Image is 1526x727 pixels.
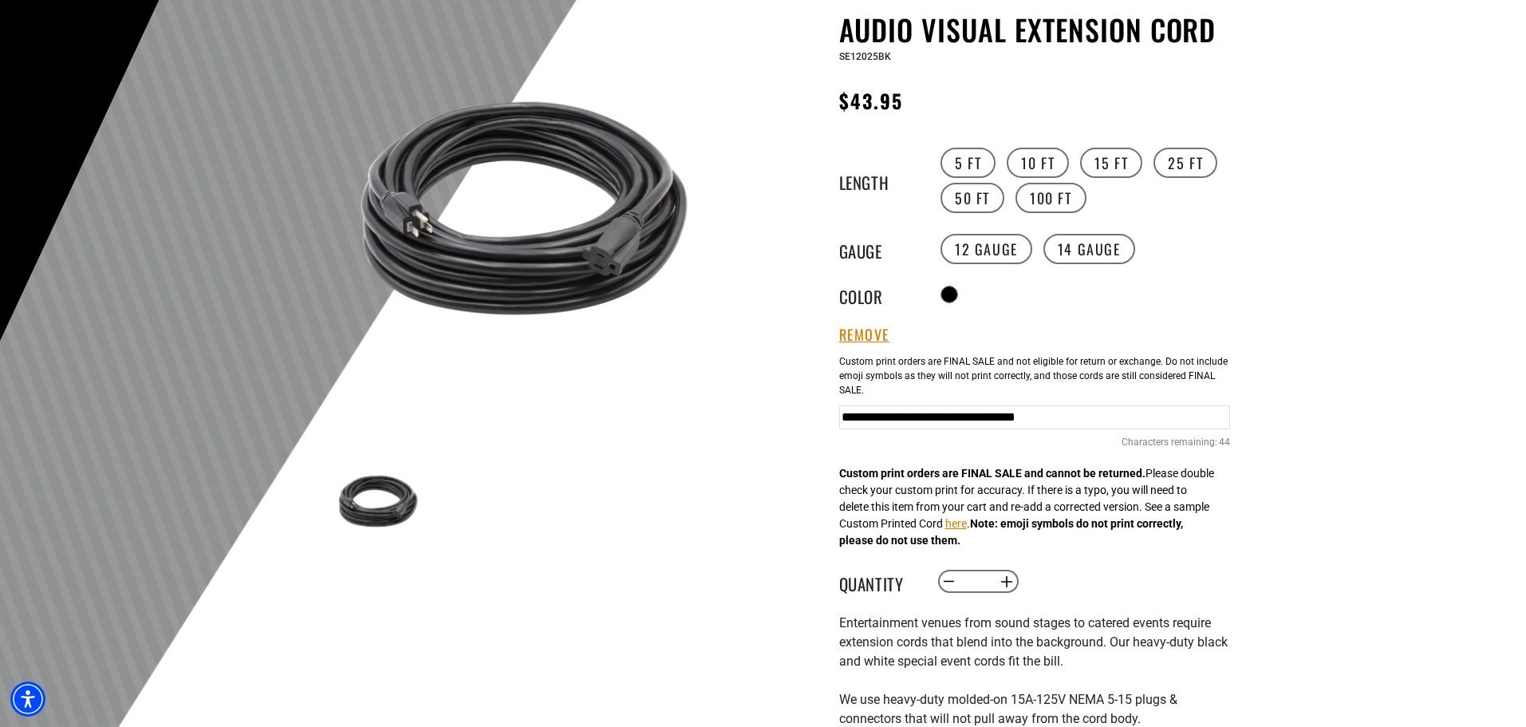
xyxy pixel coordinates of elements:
input: Text field [839,405,1230,429]
div: Accessibility Menu [10,682,45,717]
label: 10 FT [1007,148,1069,178]
strong: Note: emoji symbols do not print correctly, please do not use them. [839,517,1183,547]
label: 14 Gauge [1043,234,1135,264]
span: 44 [1219,435,1230,449]
legend: Color [839,284,919,305]
label: 25 FT [1153,148,1217,178]
label: 100 FT [1015,183,1086,213]
label: 5 FT [940,148,996,178]
img: black [332,455,424,547]
span: $43.95 [839,86,903,115]
legend: Length [839,170,919,191]
legend: Gauge [839,239,919,259]
button: here [945,516,967,532]
img: black [332,16,716,401]
span: SE12025BK [839,51,891,62]
label: 50 FT [940,183,1004,213]
label: Quantity [839,571,919,592]
button: Remove [839,326,890,344]
label: 12 Gauge [940,234,1032,264]
label: 15 FT [1080,148,1142,178]
h1: Audio Visual Extension Cord [839,13,1230,46]
span: Characters remaining: [1122,437,1217,448]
